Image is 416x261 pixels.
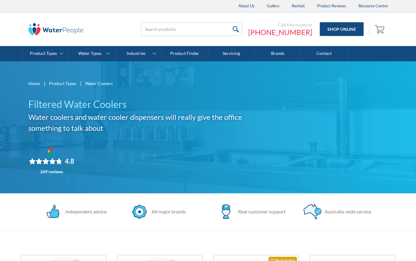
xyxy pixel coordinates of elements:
[85,80,113,87] div: Water Coolers
[255,46,301,61] a: Brands
[320,22,364,36] a: Shop Online
[65,157,74,166] div: 4.8
[235,208,286,215] div: Real customer support
[29,157,74,166] div: Rating: 4.8 out of 5
[248,22,312,28] div: Call the experts
[208,46,255,61] a: Servicing
[127,51,146,56] div: Industries
[373,22,388,37] a: Open empty cart
[28,97,262,112] h1: Filtered Water Coolers
[301,46,347,61] a: Contact
[69,46,115,61] a: Water Types
[79,80,82,87] div: |
[162,46,208,61] a: Product Finder
[30,51,57,56] div: Product Types
[78,51,101,56] div: Water Types
[43,80,46,87] div: |
[149,208,186,215] div: All major brands
[375,24,386,34] img: shopping cart
[322,208,371,215] div: Australia-wide service
[49,80,76,87] a: Product Types
[23,46,69,61] a: Product Types
[28,112,262,134] h2: Water coolers and water cooler dispensers will really give the office something to talk about
[40,169,63,174] div: 269 reviews
[248,28,312,37] a: [PHONE_NUMBER]
[62,208,107,215] div: Independent advice
[141,22,242,36] input: Search products
[28,80,40,87] a: Home
[28,23,83,35] img: The Water People
[115,46,161,61] a: Industries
